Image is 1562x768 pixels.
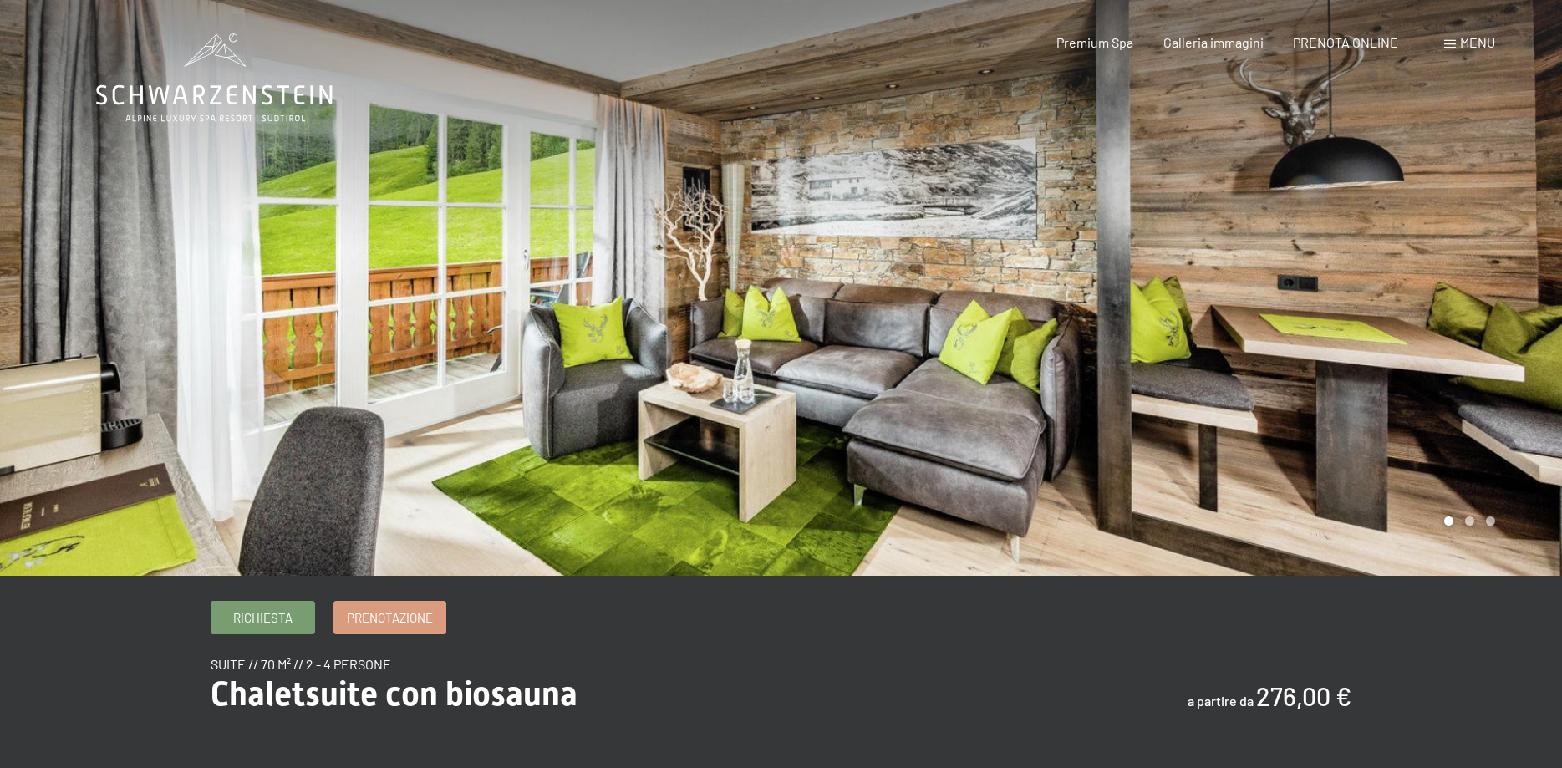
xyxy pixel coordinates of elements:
[347,609,433,627] span: Prenotazione
[233,609,293,627] span: Richiesta
[1293,34,1398,50] a: PRENOTA ONLINE
[211,602,314,633] a: Richiesta
[334,602,445,633] a: Prenotazione
[1256,681,1351,711] b: 276,00 €
[1188,693,1254,709] span: a partire da
[1460,34,1495,50] span: Menu
[211,674,577,714] span: Chaletsuite con biosauna
[211,656,391,672] span: suite // 70 m² // 2 - 4 persone
[1163,34,1264,50] a: Galleria immagini
[1056,34,1133,50] a: Premium Spa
